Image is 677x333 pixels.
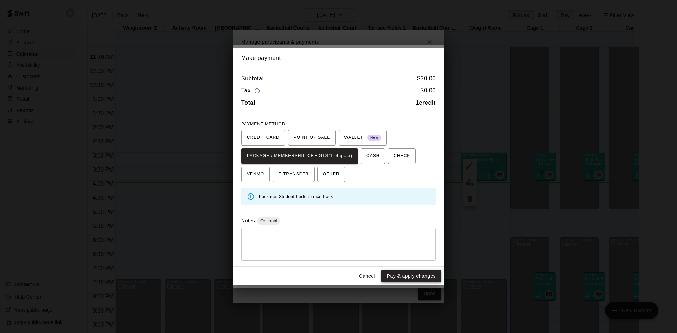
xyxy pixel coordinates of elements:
[381,270,441,283] button: Pay & apply changes
[241,218,255,223] label: Notes
[241,167,270,182] button: VENMO
[344,132,381,143] span: WALLET
[241,86,262,95] h6: Tax
[247,169,264,180] span: VENMO
[247,150,352,162] span: PACKAGE / MEMBERSHIP CREDITS (1 eligible)
[241,122,285,127] span: PAYMENT METHOD
[323,169,340,180] span: OTHER
[257,218,280,223] span: Optional
[294,132,330,143] span: POINT OF SALE
[317,167,345,182] button: OTHER
[367,133,381,143] span: New
[233,48,444,68] h2: Make payment
[416,100,436,106] b: 1 credit
[417,74,436,83] h6: $ 30.00
[273,167,315,182] button: E-TRANSFER
[356,270,378,283] button: Cancel
[278,169,309,180] span: E-TRANSFER
[338,130,387,146] button: WALLET New
[366,150,379,162] span: CASH
[288,130,336,146] button: POINT OF SALE
[241,74,264,83] h6: Subtotal
[247,132,280,143] span: CREDIT CARD
[241,100,255,106] b: Total
[259,194,333,199] span: Package: Student Performance Pack
[241,148,358,164] button: PACKAGE / MEMBERSHIP CREDITS(1 eligible)
[394,150,410,162] span: CHECK
[241,130,285,146] button: CREDIT CARD
[421,86,436,95] h6: $ 0.00
[361,148,385,164] button: CASH
[388,148,416,164] button: CHECK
